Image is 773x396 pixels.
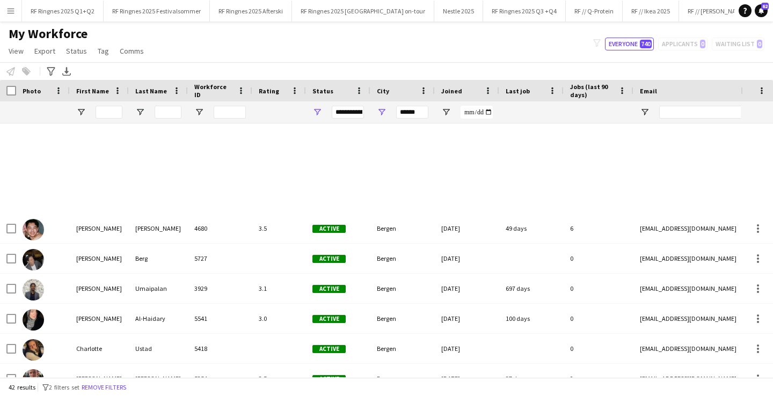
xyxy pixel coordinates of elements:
div: 0 [564,304,633,333]
button: Everyone740 [605,38,654,50]
input: First Name Filter Input [96,106,122,119]
span: View [9,46,24,56]
button: RF Ringnes 2025 [GEOGRAPHIC_DATA] on-tour [292,1,434,21]
div: [PERSON_NAME] [70,274,129,303]
div: 697 days [499,274,564,303]
div: [DATE] [435,334,499,363]
div: Al-Haidary [129,304,188,333]
span: Comms [120,46,144,56]
button: RF Ringnes 2025 Afterski [210,1,292,21]
div: Bergen [370,214,435,243]
span: Rating [259,87,279,95]
button: RF // Q-Protein [566,1,623,21]
button: RF // [PERSON_NAME] 2025 [679,1,769,21]
span: Jobs (last 90 days) [570,83,614,99]
span: Active [312,345,346,353]
app-action-btn: Advanced filters [45,65,57,78]
span: Email [640,87,657,95]
div: 5418 [188,334,252,363]
div: 49 days [499,214,564,243]
button: RF Ringnes 2025 Festivalsommer [104,1,210,21]
div: [PERSON_NAME] [129,364,188,393]
div: 3.5 [252,364,306,393]
input: Joined Filter Input [461,106,493,119]
div: 3929 [188,274,252,303]
div: [PERSON_NAME] [129,214,188,243]
div: [DATE] [435,244,499,273]
a: View [4,44,28,58]
span: Joined [441,87,462,95]
div: 6 [564,214,633,243]
span: Active [312,315,346,323]
div: [PERSON_NAME] [70,364,129,393]
span: My Workforce [9,26,87,42]
button: Open Filter Menu [312,107,322,117]
div: Ustad [129,334,188,363]
span: 62 [761,3,769,10]
div: 0 [564,334,633,363]
div: 5727 [188,244,252,273]
div: 2 [564,364,633,393]
img: Andreas Parsa Berg [23,249,44,270]
div: 37 days [499,364,564,393]
span: First Name [76,87,109,95]
div: Umaipalan [129,274,188,303]
div: 3.1 [252,274,306,303]
img: Dag Eirik Nilsson [23,369,44,391]
button: Open Filter Menu [377,107,386,117]
span: Status [312,87,333,95]
img: Charlotte Ustad [23,339,44,361]
span: Active [312,255,346,263]
span: 2 filters set [49,383,79,391]
input: Last Name Filter Input [155,106,181,119]
span: Active [312,225,346,233]
input: Workforce ID Filter Input [214,106,246,119]
div: Bergen [370,244,435,273]
button: Open Filter Menu [135,107,145,117]
a: 62 [755,4,768,17]
span: Status [66,46,87,56]
img: Athiyan Umaipalan [23,279,44,300]
div: 0 [564,244,633,273]
div: Berg [129,244,188,273]
a: Status [62,44,91,58]
button: Remove filters [79,382,128,393]
button: RF // Ikea 2025 [623,1,679,21]
div: 100 days [499,304,564,333]
button: RF Ringnes 2025 Q1+Q2 [22,1,104,21]
a: Comms [115,44,148,58]
div: [DATE] [435,304,499,333]
div: 4680 [188,214,252,243]
a: Tag [93,44,113,58]
a: Export [30,44,60,58]
span: Workforce ID [194,83,233,99]
div: 5354 [188,364,252,393]
div: [DATE] [435,214,499,243]
div: Bergen [370,274,435,303]
div: [DATE] [435,274,499,303]
div: Bergen [370,334,435,363]
div: [PERSON_NAME] [70,304,129,333]
img: Andreas Nguyen [23,219,44,240]
div: [DATE] [435,364,499,393]
span: Photo [23,87,41,95]
button: Open Filter Menu [194,107,204,117]
span: Active [312,375,346,383]
img: Aya Al-Haidary [23,309,44,331]
span: Export [34,46,55,56]
div: Bergen [370,364,435,393]
div: Bergen [370,304,435,333]
div: 3.5 [252,214,306,243]
app-action-btn: Export XLSX [60,65,73,78]
span: Active [312,285,346,293]
button: Open Filter Menu [640,107,650,117]
div: [PERSON_NAME] [70,214,129,243]
span: City [377,87,389,95]
button: Nestle 2025 [434,1,483,21]
div: 3.0 [252,304,306,333]
div: 0 [564,274,633,303]
button: Open Filter Menu [441,107,451,117]
span: 740 [640,40,652,48]
button: RF Ringnes 2025 Q3 +Q4 [483,1,566,21]
div: 5541 [188,304,252,333]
